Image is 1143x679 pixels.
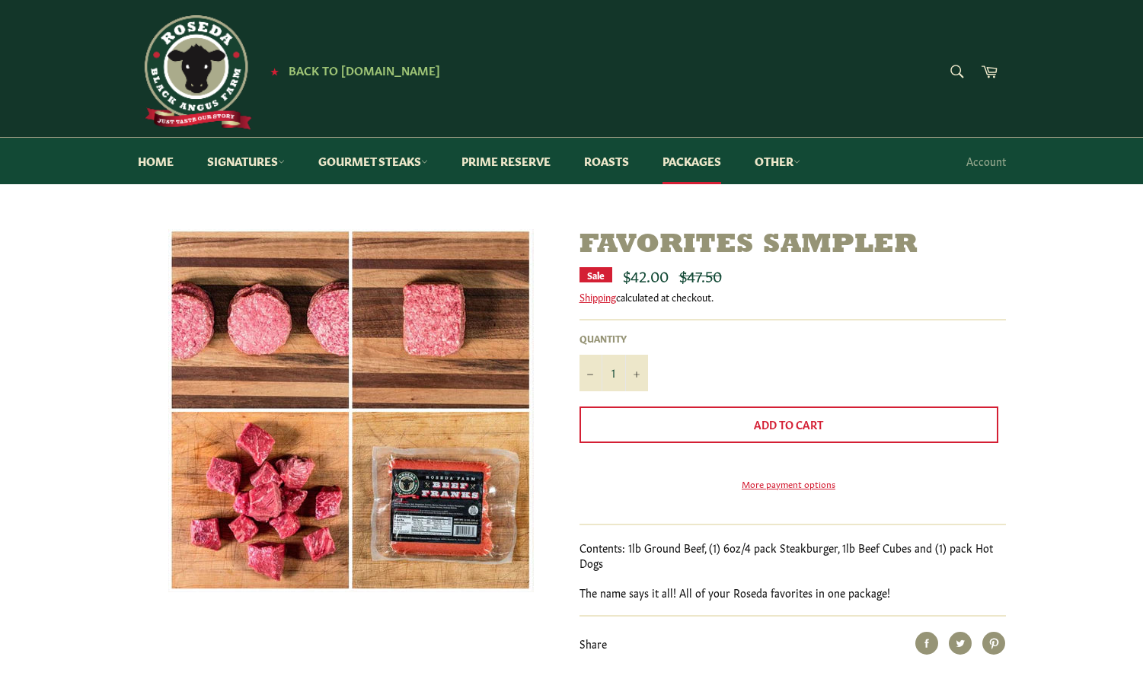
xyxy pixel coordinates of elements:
[754,416,823,432] span: Add to Cart
[569,138,644,184] a: Roasts
[303,138,443,184] a: Gourmet Steaks
[623,264,669,285] span: $42.00
[289,62,440,78] span: Back to [DOMAIN_NAME]
[579,406,998,443] button: Add to Cart
[579,267,612,282] div: Sale
[270,65,279,77] span: ★
[579,585,1006,600] p: The name says it all! All of your Roseda favorites in one package!
[679,264,722,285] s: $47.50
[579,290,1006,304] div: calculated at checkout.
[579,540,1006,570] p: Contents: 1lb Ground Beef, (1) 6oz/4 pack Steakburger, 1lb Beef Cubes and (1) pack Hot Dogs
[579,332,648,345] label: Quantity
[739,138,816,184] a: Other
[579,477,998,490] a: More payment options
[138,15,252,129] img: Roseda Beef
[625,355,648,391] button: Increase item quantity by one
[192,138,300,184] a: Signatures
[263,65,440,77] a: ★ Back to [DOMAIN_NAME]
[123,138,189,184] a: Home
[579,355,602,391] button: Reduce item quantity by one
[579,229,1006,262] h1: Favorites Sampler
[647,138,736,184] a: Packages
[579,636,607,651] span: Share
[168,229,534,592] img: Favorites Sampler
[446,138,566,184] a: Prime Reserve
[579,289,616,304] a: Shipping
[959,139,1014,183] a: Account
